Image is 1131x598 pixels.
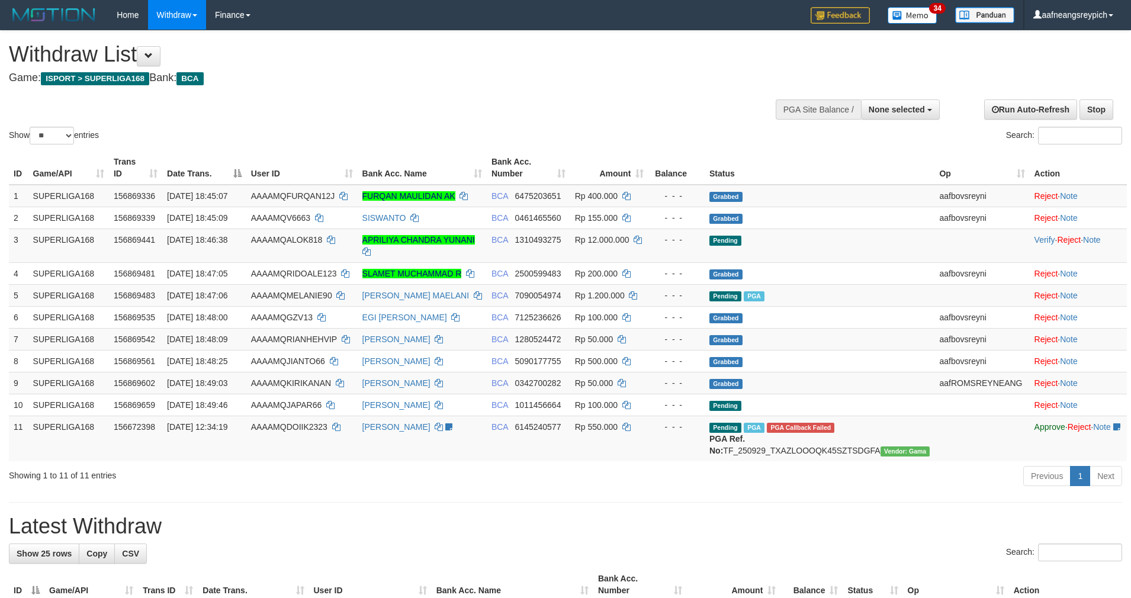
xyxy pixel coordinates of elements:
[575,356,618,366] span: Rp 500.000
[251,235,323,245] span: AAAAMQALOK818
[1079,99,1113,120] a: Stop
[1060,213,1078,223] a: Note
[114,335,155,344] span: 156869542
[1093,422,1111,432] a: Note
[30,127,74,144] select: Showentries
[114,235,155,245] span: 156869441
[114,356,155,366] span: 156869561
[28,328,109,350] td: SUPERLIGA168
[653,333,700,345] div: - - -
[362,356,430,366] a: [PERSON_NAME]
[491,378,508,388] span: BCA
[114,269,155,278] span: 156869481
[167,235,227,245] span: [DATE] 18:46:38
[1034,313,1058,322] a: Reject
[1060,400,1078,410] a: Note
[744,423,764,433] span: Marked by aafsoycanthlai
[653,399,700,411] div: - - -
[28,306,109,328] td: SUPERLIGA168
[1006,544,1122,561] label: Search:
[1034,269,1058,278] a: Reject
[114,544,147,564] a: CSV
[575,235,629,245] span: Rp 12.000.000
[1070,466,1090,486] a: 1
[515,356,561,366] span: Copy 5090177755 to clipboard
[515,313,561,322] span: Copy 7125236626 to clipboard
[934,151,1029,185] th: Op: activate to sort column ascending
[251,422,327,432] span: AAAAMQDOIIK2323
[167,378,227,388] span: [DATE] 18:49:03
[767,423,834,433] span: PGA Error
[251,291,332,300] span: AAAAMQMELANIE90
[9,72,742,84] h4: Game: Bank:
[709,401,741,411] span: Pending
[709,335,743,345] span: Grabbed
[575,400,618,410] span: Rp 100.000
[955,7,1014,23] img: panduan.png
[251,335,337,344] span: AAAAMQRIANHEHVIP
[1030,394,1127,416] td: ·
[491,291,508,300] span: BCA
[1060,269,1078,278] a: Note
[109,151,162,185] th: Trans ID: activate to sort column ascending
[162,151,246,185] th: Date Trans.: activate to sort column descending
[1030,262,1127,284] td: ·
[167,335,227,344] span: [DATE] 18:48:09
[251,356,325,366] span: AAAAMQJIANTO66
[1030,229,1127,262] td: · ·
[491,422,508,432] span: BCA
[28,262,109,284] td: SUPERLIGA168
[1030,350,1127,372] td: ·
[709,423,741,433] span: Pending
[491,356,508,366] span: BCA
[9,43,742,66] h1: Withdraw List
[86,549,107,558] span: Copy
[934,185,1029,207] td: aafbovsreyni
[934,328,1029,350] td: aafbovsreyni
[869,105,925,114] span: None selected
[575,422,618,432] span: Rp 550.000
[575,269,618,278] span: Rp 200.000
[491,269,508,278] span: BCA
[1060,335,1078,344] a: Note
[1038,544,1122,561] input: Search:
[246,151,358,185] th: User ID: activate to sort column ascending
[362,291,470,300] a: [PERSON_NAME] MAELANI
[9,328,28,350] td: 7
[1034,191,1058,201] a: Reject
[653,377,700,389] div: - - -
[515,235,561,245] span: Copy 1310493275 to clipboard
[362,191,455,201] a: FURQAN MAULIDAN AK
[491,213,508,223] span: BCA
[122,549,139,558] span: CSV
[114,400,155,410] span: 156869659
[28,229,109,262] td: SUPERLIGA168
[28,394,109,416] td: SUPERLIGA168
[9,515,1122,538] h1: Latest Withdraw
[705,151,934,185] th: Status
[1060,291,1078,300] a: Note
[1023,466,1071,486] a: Previous
[251,213,310,223] span: AAAAMQV6663
[114,313,155,322] span: 156869535
[1030,185,1127,207] td: ·
[79,544,115,564] a: Copy
[515,191,561,201] span: Copy 6475203651 to clipboard
[9,306,28,328] td: 6
[491,335,508,344] span: BCA
[114,291,155,300] span: 156869483
[28,350,109,372] td: SUPERLIGA168
[1060,313,1078,322] a: Note
[17,549,72,558] span: Show 25 rows
[167,356,227,366] span: [DATE] 18:48:25
[491,191,508,201] span: BCA
[861,99,940,120] button: None selected
[28,416,109,461] td: SUPERLIGA168
[653,355,700,367] div: - - -
[1030,151,1127,185] th: Action
[114,422,155,432] span: 156672398
[575,291,625,300] span: Rp 1.200.000
[9,207,28,229] td: 2
[705,416,934,461] td: TF_250929_TXAZLOOOQK45SZTSDGFA
[1090,466,1122,486] a: Next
